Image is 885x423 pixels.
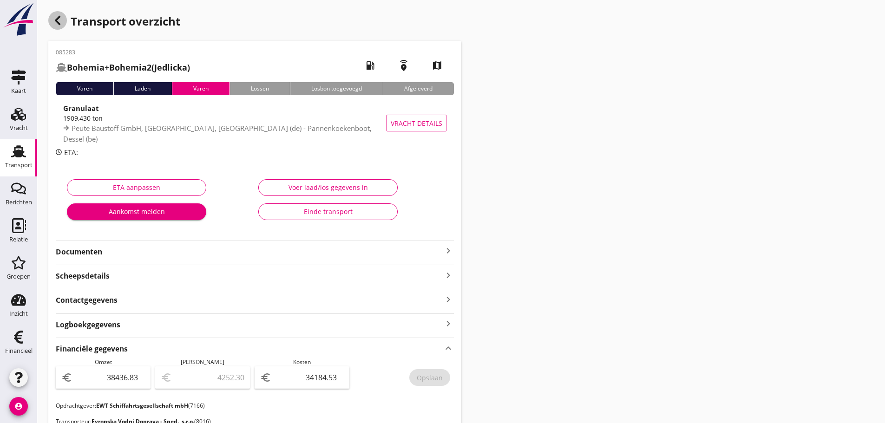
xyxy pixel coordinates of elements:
[443,318,454,330] i: keyboard_arrow_right
[443,293,454,306] i: keyboard_arrow_right
[56,82,113,95] div: Varen
[11,88,26,94] div: Kaart
[387,115,446,131] button: Vracht details
[113,82,171,95] div: Laden
[5,348,33,354] div: Financieel
[258,179,398,196] button: Voer laad/los gegevens in
[424,52,450,78] i: map
[383,82,453,95] div: Afgeleverd
[266,182,390,192] div: Voer laad/los gegevens in
[443,269,454,281] i: keyboard_arrow_right
[63,113,389,123] div: 1909,430 ton
[67,62,151,73] strong: Bohemia+Bohemia2
[56,319,120,330] strong: Logboekgegevens
[9,397,28,416] i: account_circle
[357,52,383,78] i: local_gas_station
[266,207,390,216] div: Einde transport
[391,52,417,78] i: emergency_share
[56,295,118,306] strong: Contactgegevens
[9,311,28,317] div: Inzicht
[95,358,112,366] span: Omzet
[172,82,229,95] div: Varen
[63,104,99,113] strong: Granulaat
[56,344,128,354] strong: Financiële gegevens
[443,342,454,354] i: keyboard_arrow_up
[48,11,461,33] div: Transport overzicht
[64,148,78,157] span: ETA:
[56,402,454,410] p: Opdrachtgever: (7166)
[273,370,344,385] input: 0,00
[6,199,32,205] div: Berichten
[56,271,110,281] strong: Scheepsdetails
[74,207,199,216] div: Aankomst melden
[260,372,271,383] i: euro
[56,103,454,143] a: Granulaat1909,430 tonPeute Baustoff GmbH, [GEOGRAPHIC_DATA], [GEOGRAPHIC_DATA] (de) - Pannenkoeke...
[10,125,28,131] div: Vracht
[5,162,33,168] div: Transport
[56,247,443,257] strong: Documenten
[293,358,311,366] span: Kosten
[443,245,454,256] i: keyboard_arrow_right
[290,82,383,95] div: Losbon toegevoegd
[67,179,206,196] button: ETA aanpassen
[67,203,206,220] button: Aankomst melden
[74,370,145,385] input: 0,00
[56,48,190,57] p: 085283
[63,124,372,143] span: Peute Baustoff GmbH, [GEOGRAPHIC_DATA], [GEOGRAPHIC_DATA] (de) - Pannenkoekenboot, Dessel (be)
[181,358,224,366] span: [PERSON_NAME]
[61,372,72,383] i: euro
[2,2,35,37] img: logo-small.a267ee39.svg
[258,203,398,220] button: Einde transport
[7,273,31,280] div: Groepen
[56,61,190,74] h2: (Jedlicka)
[391,118,442,128] span: Vracht details
[96,402,188,410] strong: EWT Schiffahrtsgesellschaft mbH
[9,236,28,242] div: Relatie
[229,82,290,95] div: Lossen
[75,182,198,192] div: ETA aanpassen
